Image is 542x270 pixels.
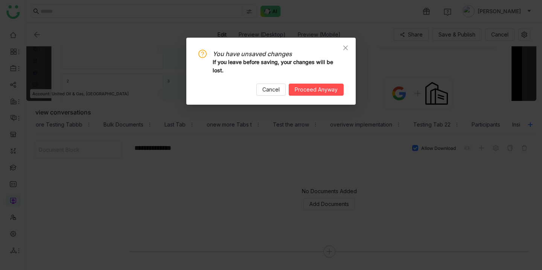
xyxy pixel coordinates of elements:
[295,85,338,94] span: Proceed Anyway
[213,50,292,58] i: You have unsaved changes
[335,38,356,58] button: Close
[213,59,333,73] b: If you leave before saving, your changes will be lost.
[262,85,280,94] span: Cancel
[256,84,286,96] button: Cancel
[289,84,344,96] button: Proceed Anyway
